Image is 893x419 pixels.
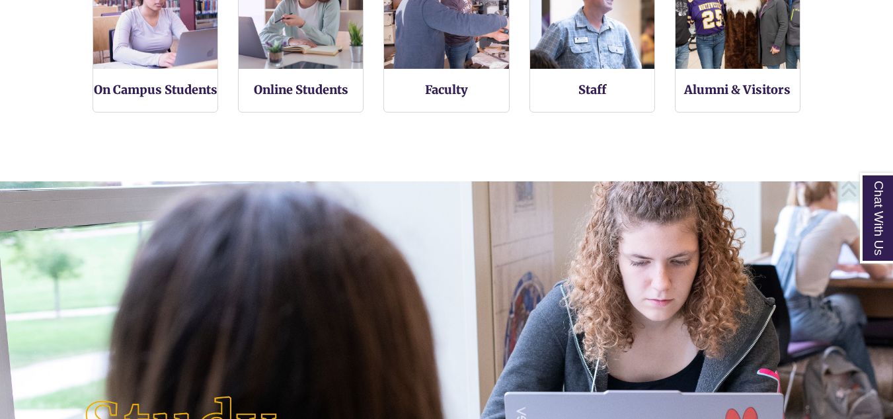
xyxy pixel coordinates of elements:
[840,179,890,197] a: Back to Top
[425,82,468,97] a: Faculty
[254,82,348,97] a: Online Students
[94,82,217,97] a: On Campus Students
[684,82,791,97] a: Alumni & Visitors
[578,82,606,97] a: Staff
